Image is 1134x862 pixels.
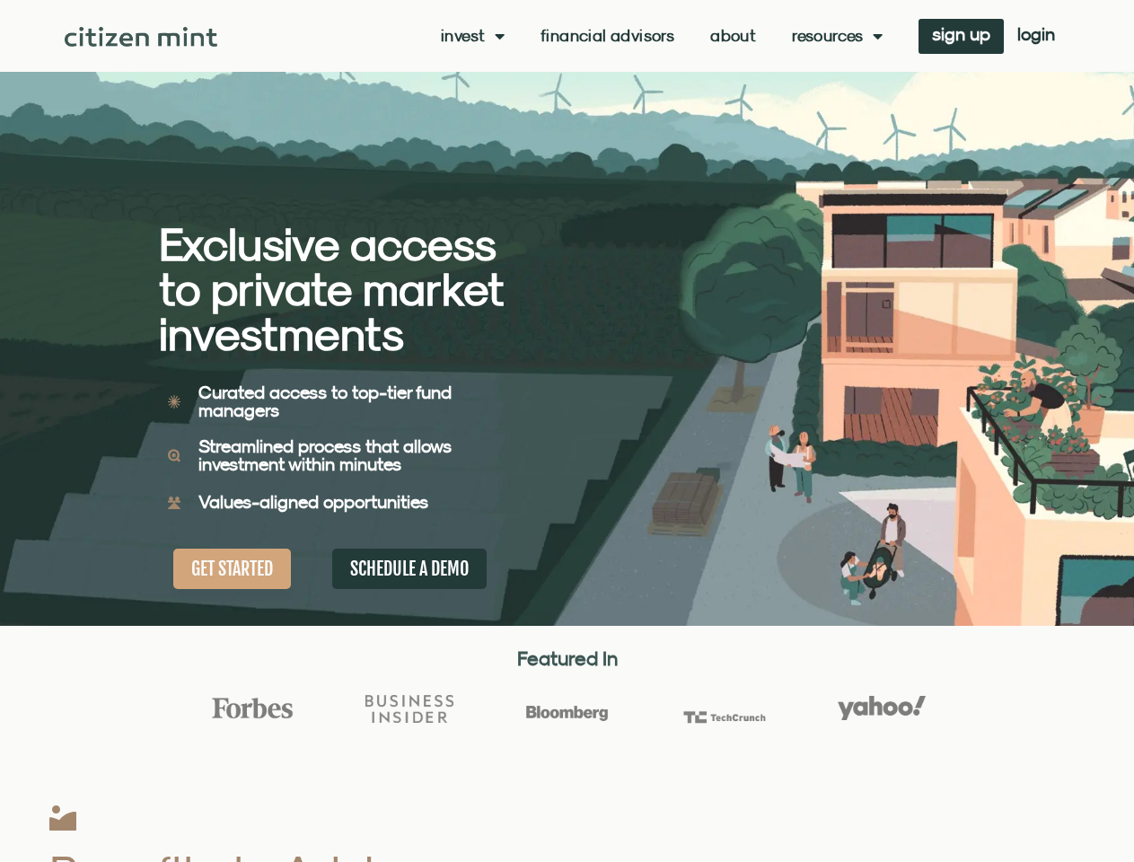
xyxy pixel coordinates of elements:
a: Financial Advisors [541,27,674,45]
a: sign up [919,19,1004,54]
a: GET STARTED [173,549,291,589]
a: Invest [441,27,505,45]
img: Forbes Logo [208,697,296,720]
span: login [1017,28,1055,40]
a: login [1004,19,1068,54]
span: GET STARTED [191,558,273,580]
a: SCHEDULE A DEMO [332,549,487,589]
h2: Exclusive access to private market investments [159,222,505,356]
img: Citizen Mint [65,27,218,47]
b: Values-aligned opportunities [198,491,428,512]
strong: Featured In [517,646,618,670]
a: About [710,27,756,45]
span: SCHEDULE A DEMO [350,558,469,580]
b: Curated access to top-tier fund managers [198,382,452,420]
a: Resources [792,27,883,45]
nav: Menu [441,27,883,45]
span: sign up [932,28,990,40]
b: Streamlined process that allows investment within minutes [198,435,452,474]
